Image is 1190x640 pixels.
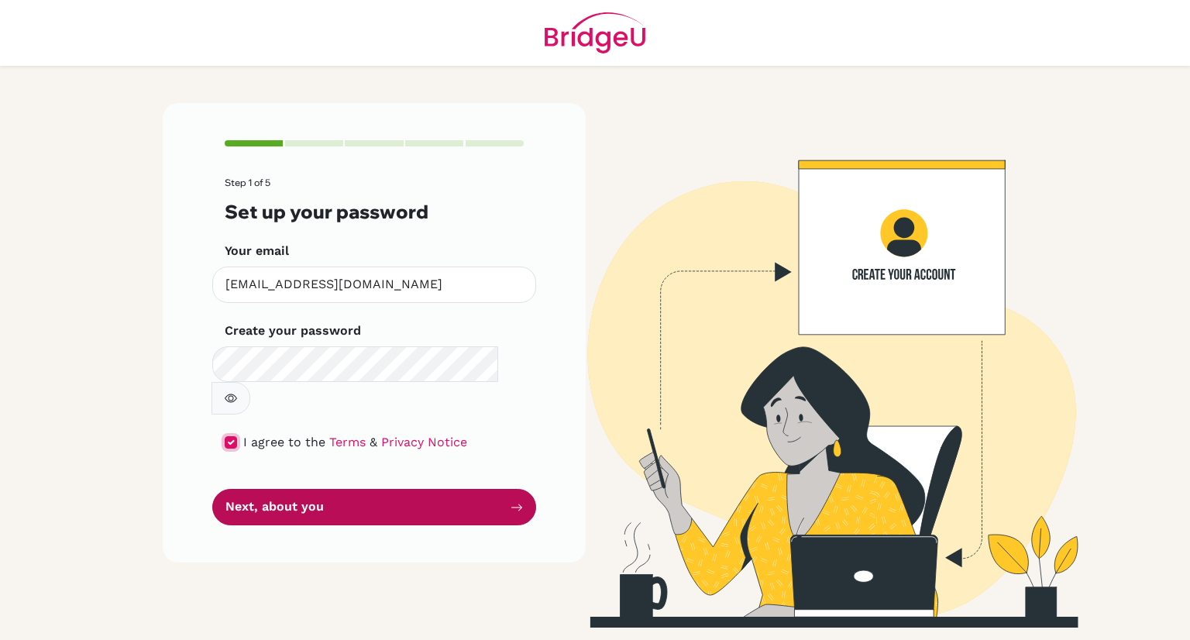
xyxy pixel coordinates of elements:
a: Terms [329,435,366,449]
label: Your email [225,242,289,260]
span: & [370,435,377,449]
input: Insert your email* [212,267,536,303]
button: Next, about you [212,489,536,525]
span: Step 1 of 5 [225,177,270,188]
label: Create your password [225,322,361,340]
a: Privacy Notice [381,435,467,449]
h3: Set up your password [225,201,524,223]
span: I agree to the [243,435,325,449]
